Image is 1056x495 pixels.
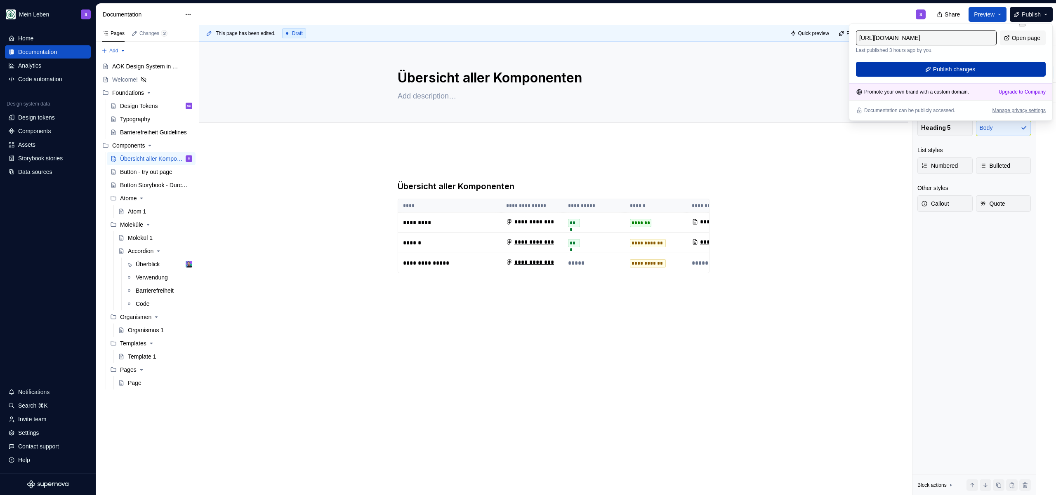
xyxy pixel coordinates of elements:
span: Open page [1012,34,1040,42]
a: Analytics [5,59,91,72]
img: df5db9ef-aba0-4771-bf51-9763b7497661.png [6,9,16,19]
div: Templates [107,337,196,350]
a: Home [5,32,91,45]
div: Promote your own brand with a custom domain. [856,89,969,95]
div: Molekül 1 [128,234,153,242]
div: Help [18,456,30,464]
a: Assets [5,138,91,151]
div: Template 1 [128,352,156,361]
a: Components [5,124,91,138]
div: Design tokens [18,113,55,122]
div: Pages [120,366,137,374]
a: Typography [107,113,196,126]
button: Preview [969,7,1006,22]
a: Molekül 1 [115,231,196,244]
a: Button - try out page [107,165,196,178]
button: Bulleted [976,157,1031,174]
div: Barrierefreiheit [136,286,174,295]
span: Draft [292,30,303,37]
button: Publish changes [856,62,1046,77]
a: Code [123,297,196,310]
button: Heading 5 [917,120,973,136]
div: Changes [139,30,167,37]
div: Assets [18,141,35,149]
a: Atom 1 [115,205,196,218]
div: Home [18,34,33,42]
p: Documentation can be publicly accessed. [864,107,955,114]
div: Invite team [18,415,46,423]
button: Publish changes [836,28,886,39]
button: Numbered [917,157,973,174]
span: Quote [980,199,1005,208]
a: Supernova Logo [27,480,68,488]
span: 2 [161,30,167,37]
div: Page [128,379,141,387]
span: Publish changes [846,30,883,37]
div: Documentation [103,10,181,19]
div: Überblick [136,260,160,268]
div: Notifications [18,388,49,396]
div: Moleküle [107,218,196,231]
a: Code automation [5,73,91,86]
img: Samuel [186,261,192,267]
h3: Übersicht aller Komponenten [398,181,709,192]
div: Foundations [112,89,144,97]
a: Button Storybook - Durchstich! [107,178,196,192]
a: Verwendung [123,271,196,284]
div: Components [112,141,145,150]
div: Pages [107,363,196,376]
button: Help [5,453,91,467]
div: Search ⌘K [18,401,48,410]
span: Callout [921,199,949,208]
div: Button Storybook - Durchstich! [120,181,188,189]
a: Invite team [5,413,91,426]
div: Page tree [99,60,196,389]
div: Moleküle [120,221,143,229]
a: Settings [5,426,91,439]
a: Upgrade to Company [999,89,1046,95]
button: Share [933,7,965,22]
p: Last published 3 hours ago by you. [856,47,997,54]
span: This page has been edited. [216,30,276,37]
a: Storybook stories [5,152,91,165]
div: Foundations [99,86,196,99]
button: Quote [976,195,1031,212]
div: Design Tokens [120,102,158,110]
div: Contact support [18,442,59,450]
a: Accordion [115,244,196,258]
div: Code [136,300,149,308]
div: Pages [102,30,125,37]
a: ÜberblickSamuel [123,258,196,271]
div: Organismen [120,313,151,321]
a: Page [115,376,196,389]
span: Quick preview [798,30,829,37]
textarea: Übersicht aller Komponenten [396,68,708,88]
a: Data sources [5,165,91,178]
div: Storybook stories [18,154,63,162]
div: Code automation [18,75,62,83]
span: Publish [1022,10,1041,19]
span: Numbered [921,162,958,170]
div: Accordion [128,247,153,255]
div: Settings [18,429,39,437]
div: S [85,11,87,18]
span: Bulleted [980,162,1011,170]
div: Typography [120,115,150,123]
button: Callout [917,195,973,212]
div: Other styles [917,184,948,192]
button: Mein LebenS [2,5,94,23]
div: Block actions [917,479,954,491]
div: Data sources [18,168,52,176]
button: Manage privacy settings [992,107,1046,114]
span: Preview [974,10,995,19]
button: Publish [1010,7,1053,22]
div: Atome [120,194,137,202]
div: Atome [107,192,196,205]
div: Welcome! [112,75,138,84]
a: Welcome! [99,73,196,86]
div: Documentation [18,48,57,56]
a: Design tokens [5,111,91,124]
div: Organismus 1 [128,326,164,334]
